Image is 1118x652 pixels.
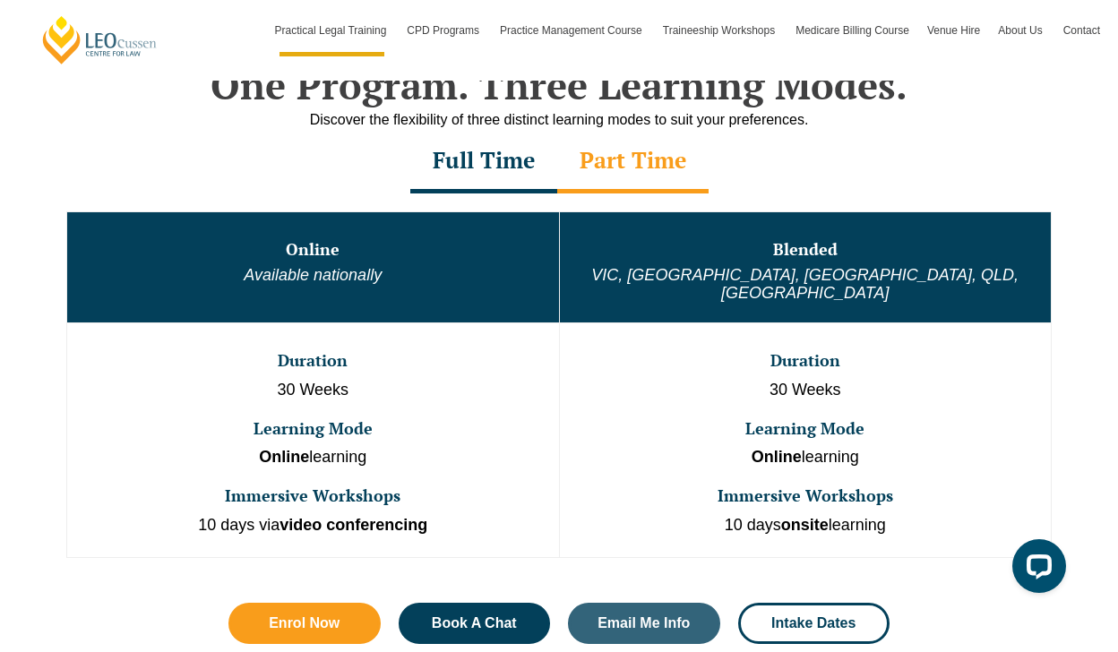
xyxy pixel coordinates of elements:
[410,131,557,193] div: Full Time
[998,532,1073,607] iframe: LiveChat chat widget
[69,420,557,438] h3: Learning Mode
[752,448,802,466] strong: Online
[654,4,787,56] a: Traineeship Workshops
[69,514,557,537] p: 10 days via
[562,379,1050,402] p: 30 Weeks
[69,241,557,259] h3: Online
[69,352,557,370] h3: Duration
[598,616,690,631] span: Email Me Info
[69,446,557,469] p: learning
[562,487,1050,505] h3: Immersive Workshops
[399,603,551,644] a: Book A Chat
[989,4,1053,56] a: About Us
[432,616,517,631] span: Book A Chat
[398,4,491,56] a: CPD Programs
[568,603,720,644] a: Email Me Info
[557,131,709,193] div: Part Time
[40,14,159,65] a: [PERSON_NAME] Centre for Law
[787,4,918,56] a: Medicare Billing Course
[562,241,1050,259] h3: Blended
[491,4,654,56] a: Practice Management Course
[738,603,890,644] a: Intake Dates
[771,616,856,631] span: Intake Dates
[228,603,381,644] a: Enrol Now
[562,420,1050,438] h3: Learning Mode
[279,516,427,534] strong: video conferencing
[562,352,1050,370] h3: Duration
[918,4,989,56] a: Venue Hire
[69,379,557,402] p: 30 Weeks
[244,266,382,284] em: Available nationally
[1054,4,1109,56] a: Contact
[269,616,340,631] span: Enrol Now
[266,4,399,56] a: Practical Legal Training
[48,108,1070,131] div: Discover the flexibility of three distinct learning modes to suit your preferences.
[591,266,1019,302] em: VIC, [GEOGRAPHIC_DATA], [GEOGRAPHIC_DATA], QLD, [GEOGRAPHIC_DATA]
[69,487,557,505] h3: Immersive Workshops
[562,514,1050,537] p: 10 days learning
[562,446,1050,469] p: learning
[48,63,1070,107] h2: One Program. Three Learning Modes.
[781,516,829,534] strong: onsite
[259,448,309,466] strong: Online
